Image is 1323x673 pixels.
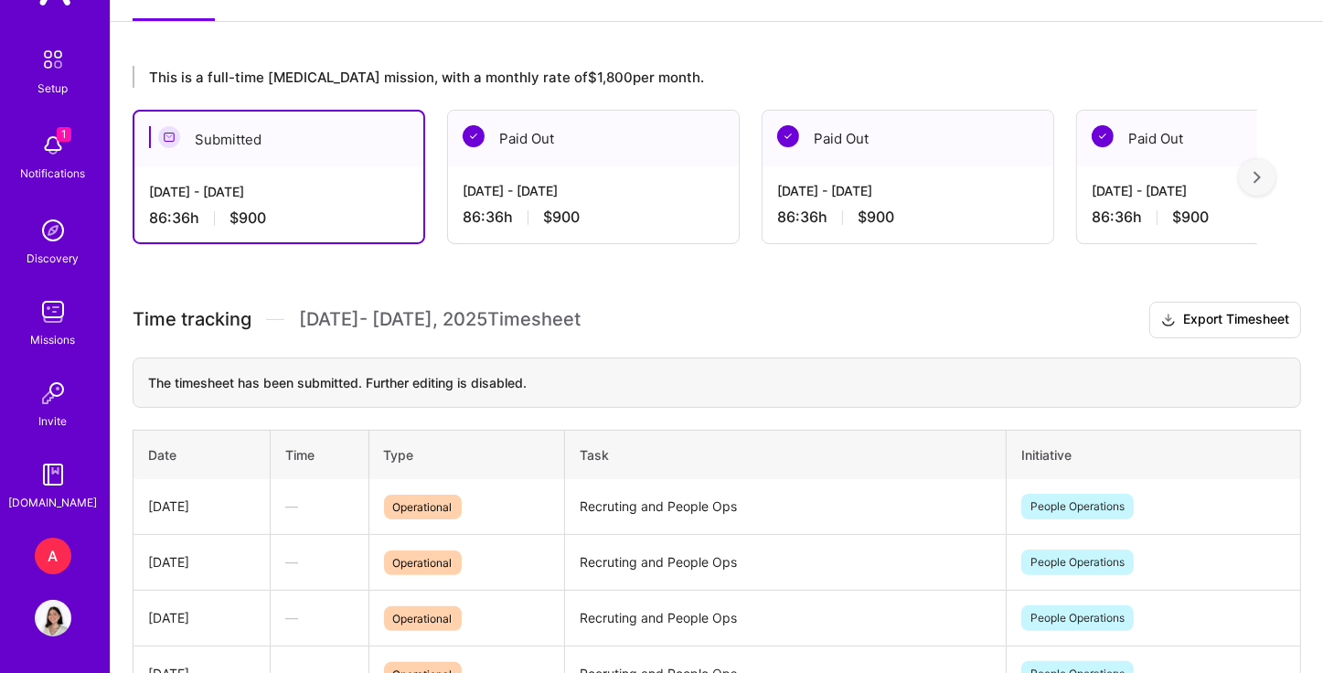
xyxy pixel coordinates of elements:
[1021,605,1134,631] span: People Operations
[448,111,739,166] div: Paid Out
[543,208,580,227] span: $900
[148,497,255,516] div: [DATE]
[1161,311,1176,330] i: icon Download
[35,456,71,493] img: guide book
[1007,430,1301,479] th: Initiative
[368,430,565,479] th: Type
[39,411,68,431] div: Invite
[133,308,251,331] span: Time tracking
[9,493,98,512] div: [DOMAIN_NAME]
[299,308,581,331] span: [DATE] - [DATE] , 2025 Timesheet
[1021,550,1134,575] span: People Operations
[21,164,86,183] div: Notifications
[35,294,71,330] img: teamwork
[30,600,76,636] a: User Avatar
[271,430,368,479] th: Time
[35,375,71,411] img: Invite
[134,112,423,167] div: Submitted
[35,212,71,249] img: discovery
[133,430,271,479] th: Date
[777,208,1039,227] div: 86:36 h
[34,40,72,79] img: setup
[133,66,1257,88] div: This is a full-time [MEDICAL_DATA] mission, with a monthly rate of $1,800 per month.
[463,125,485,147] img: Paid Out
[35,600,71,636] img: User Avatar
[27,249,80,268] div: Discovery
[1172,208,1209,227] span: $900
[31,330,76,349] div: Missions
[285,497,353,516] div: —
[463,208,724,227] div: 86:36 h
[35,127,71,164] img: bell
[148,552,255,572] div: [DATE]
[858,208,894,227] span: $900
[565,590,1007,646] td: Recruting and People Ops
[777,125,799,147] img: Paid Out
[1092,125,1114,147] img: Paid Out
[30,538,76,574] a: A
[384,606,462,631] span: Operational
[35,538,71,574] div: A
[1254,171,1261,184] img: right
[1021,494,1134,519] span: People Operations
[285,552,353,572] div: —
[57,127,71,142] span: 1
[158,126,180,148] img: Submitted
[565,534,1007,590] td: Recruting and People Ops
[149,208,409,228] div: 86:36 h
[149,182,409,201] div: [DATE] - [DATE]
[565,430,1007,479] th: Task
[565,479,1007,535] td: Recruting and People Ops
[763,111,1053,166] div: Paid Out
[133,358,1301,408] div: The timesheet has been submitted. Further editing is disabled.
[384,495,462,519] span: Operational
[148,608,255,627] div: [DATE]
[463,181,724,200] div: [DATE] - [DATE]
[1149,302,1301,338] button: Export Timesheet
[285,608,353,627] div: —
[777,181,1039,200] div: [DATE] - [DATE]
[384,550,462,575] span: Operational
[229,208,266,228] span: $900
[38,79,69,98] div: Setup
